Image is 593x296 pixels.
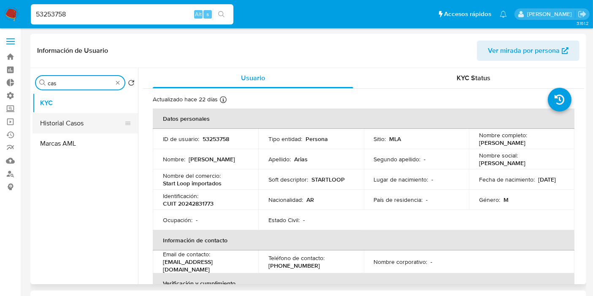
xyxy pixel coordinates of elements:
p: [PERSON_NAME] [479,159,525,167]
th: Datos personales [153,109,574,129]
p: Lugar de nacimiento : [374,176,428,183]
span: Ver mirada por persona [488,41,560,61]
p: AR [306,196,314,204]
p: 53253758 [203,135,229,143]
p: Nacionalidad : [268,196,303,204]
span: s [206,10,209,18]
p: [DATE] [538,176,556,183]
p: País de residencia : [374,196,423,204]
p: Teléfono de contacto : [268,254,325,262]
p: Estado Civil : [268,216,300,224]
th: Información de contacto [153,230,574,250]
button: KYC [32,93,138,113]
span: KYC Status [457,73,491,83]
p: [PHONE_NUMBER] [268,262,320,269]
th: Verificación y cumplimiento [153,273,574,293]
input: Buscar usuario o caso... [31,9,233,20]
p: [PERSON_NAME] [189,155,235,163]
p: Persona [306,135,328,143]
p: Nombre : [163,155,185,163]
button: Historial Casos [32,113,131,133]
p: [EMAIL_ADDRESS][DOMAIN_NAME] [163,258,245,273]
p: MLA [390,135,401,143]
p: Apellido : [268,155,291,163]
p: Arias [294,155,308,163]
p: ludmila.lanatti@mercadolibre.com [527,10,575,18]
p: Tipo entidad : [268,135,302,143]
p: - [303,216,305,224]
button: Buscar [39,79,46,86]
a: Salir [578,10,587,19]
button: Borrar [114,79,121,86]
p: Ocupación : [163,216,192,224]
button: Volver al orden por defecto [128,79,135,89]
button: search-icon [213,8,230,20]
p: - [432,176,433,183]
p: Nombre corporativo : [374,258,428,266]
p: - [431,258,433,266]
p: Nombre del comercio : [163,172,221,179]
p: - [424,155,426,163]
button: Marcas AML [32,133,138,154]
p: STARTLOOP [311,176,345,183]
p: Actualizado hace 22 días [153,95,218,103]
p: Género : [479,196,500,204]
p: CUIT 20242831773 [163,200,214,207]
p: Nombre social : [479,152,518,159]
p: Segundo apellido : [374,155,421,163]
p: Email de contacto : [163,250,210,258]
input: Buscar [48,79,113,87]
span: Usuario [241,73,265,83]
p: Start Loop importados [163,179,222,187]
p: Soft descriptor : [268,176,308,183]
p: - [426,196,428,204]
p: Sitio : [374,135,386,143]
p: M [504,196,509,204]
span: Accesos rápidos [444,10,491,19]
p: Fecha de nacimiento : [479,176,535,183]
h1: Información de Usuario [37,46,108,55]
span: Alt [195,10,202,18]
p: Nombre completo : [479,131,527,139]
a: Notificaciones [500,11,507,18]
p: [PERSON_NAME] [479,139,525,147]
button: Ver mirada por persona [477,41,579,61]
p: ID de usuario : [163,135,199,143]
p: - [196,216,198,224]
p: Identificación : [163,192,198,200]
